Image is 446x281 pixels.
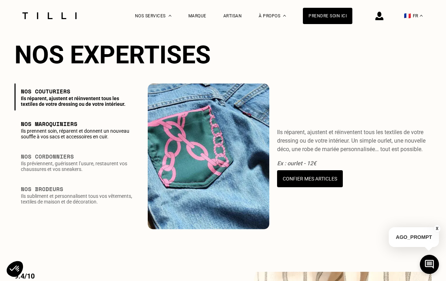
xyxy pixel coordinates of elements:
img: Menu déroulant [169,15,171,17]
p: Ils préviennent, guérissent l’usure, restaurent vos chaussures et vos sneakers. [21,161,134,172]
a: Confier mes articles [277,170,432,187]
p: 9.4/10 [14,272,170,280]
a: Artisan [223,13,242,18]
img: Logo du service de couturière Tilli [20,12,79,19]
h2: Nos expertises [14,40,432,69]
img: menu déroulant [420,15,423,17]
p: Ils réparent, ajustent et réinventent tous les textiles de votre dressing ou de votre intérieur. ... [277,128,432,154]
a: Marque [188,13,206,18]
h3: Nos Maroquiniers [21,120,134,128]
p: Ex : ourlet - 12€ [277,160,432,167]
p: AGO_PROMPT [389,227,439,247]
p: Ils subliment et personnalisent tous vos vêtements, textiles de maison et de décoration. [21,193,134,205]
h3: Nos Cordonniers [21,152,134,161]
button: Confier mes articles [277,170,343,187]
img: Nos Couturiers [148,84,269,229]
button: X [434,225,441,233]
h3: Nos Brodeurs [21,185,134,193]
img: icône connexion [375,12,383,20]
span: 🇫🇷 [404,12,411,19]
img: Menu déroulant à propos [283,15,286,17]
h3: Nos Couturiers [21,87,134,96]
p: Ils prennent soin, réparent et donnent un nouveau souffle à vos sacs et accessoires en cuir. [21,128,134,139]
a: Prendre soin ici [303,8,352,24]
p: Ils réparent, ajustent et réinventent tous les textiles de votre dressing ou de votre intérieur. [21,96,134,107]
